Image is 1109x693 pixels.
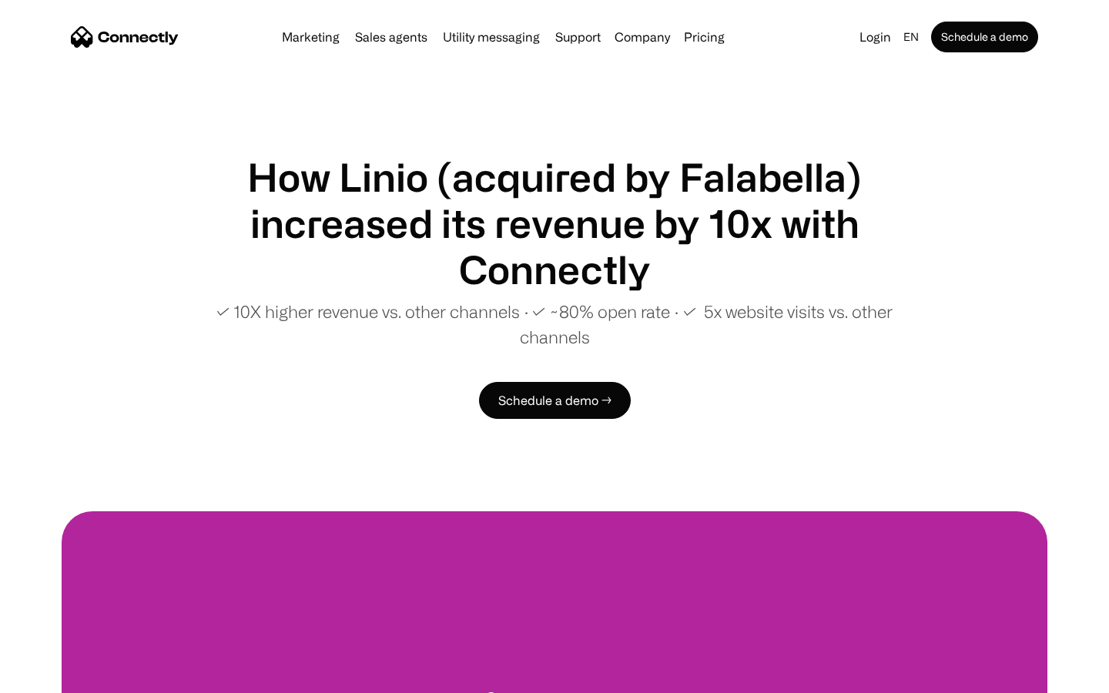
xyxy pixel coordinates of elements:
[549,31,607,43] a: Support
[903,26,919,48] div: en
[853,26,897,48] a: Login
[31,666,92,688] ul: Language list
[15,665,92,688] aside: Language selected: English
[185,154,924,293] h1: How Linio (acquired by Falabella) increased its revenue by 10x with Connectly
[931,22,1038,52] a: Schedule a demo
[479,382,631,419] a: Schedule a demo →
[185,299,924,350] p: ✓ 10X higher revenue vs. other channels ∙ ✓ ~80% open rate ∙ ✓ 5x website visits vs. other channels
[615,26,670,48] div: Company
[678,31,731,43] a: Pricing
[276,31,346,43] a: Marketing
[437,31,546,43] a: Utility messaging
[349,31,434,43] a: Sales agents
